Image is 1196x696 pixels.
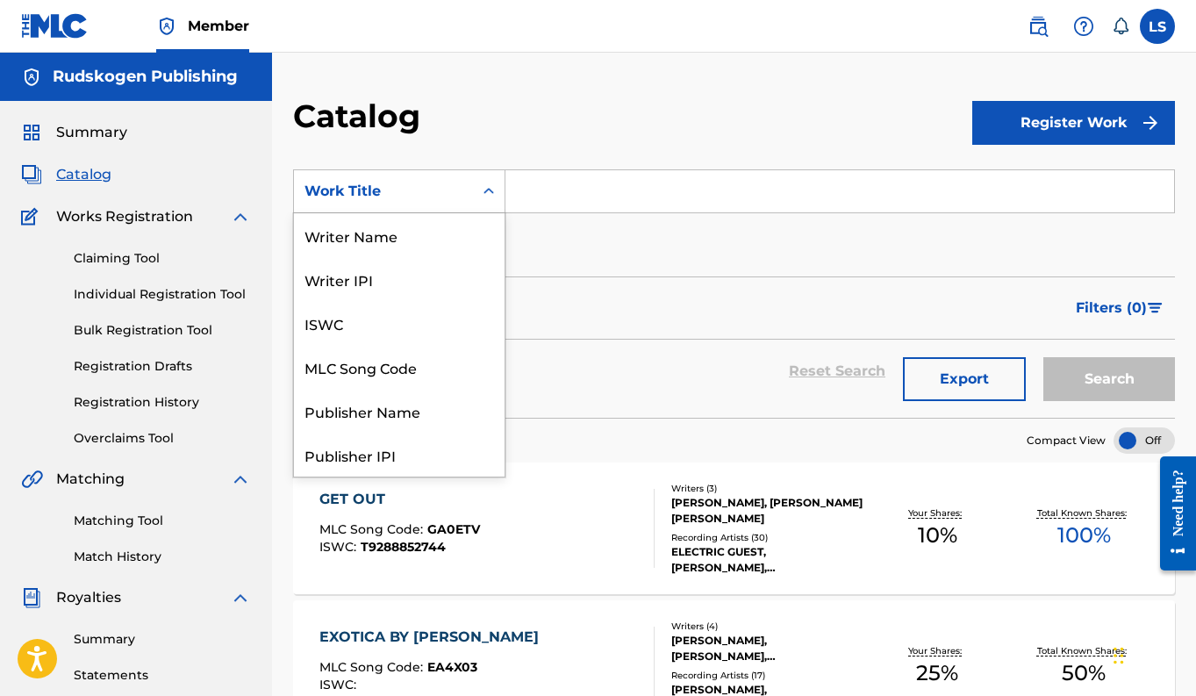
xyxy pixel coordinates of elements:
span: MLC Song Code : [319,659,427,675]
div: Writer Name [294,213,505,257]
h2: Catalog [293,97,429,136]
span: 25 % [916,657,958,689]
div: Writers ( 4 ) [671,620,864,633]
a: Bulk Registration Tool [74,321,251,340]
span: ISWC : [319,677,361,692]
p: Total Known Shares: [1037,506,1131,520]
p: Your Shares: [908,506,966,520]
div: MLC Song Code [294,345,505,389]
span: Filters ( 0 ) [1076,298,1147,319]
iframe: Chat Widget [1108,612,1196,696]
div: Recording Artists ( 30 ) [671,531,864,544]
span: Royalties [56,587,121,608]
div: Drag [1114,629,1124,682]
img: expand [230,469,251,490]
span: Matching [56,469,125,490]
a: Summary [74,630,251,649]
img: help [1073,16,1094,37]
a: Claiming Tool [74,249,251,268]
span: ISWC : [319,539,361,555]
span: EA4X03 [427,659,477,675]
img: Top Rightsholder [156,16,177,37]
span: Works Registration [56,206,193,227]
span: T9288852744 [361,539,446,555]
img: Summary [21,122,42,143]
div: Publisher Name [294,389,505,433]
iframe: Resource Center [1147,443,1196,585]
div: Publisher IPI [294,433,505,477]
a: SummarySummary [21,122,127,143]
img: Accounts [21,67,42,88]
div: ISWC [294,301,505,345]
div: [PERSON_NAME], [PERSON_NAME], [PERSON_NAME], [PERSON_NAME] [671,633,864,664]
span: Compact View [1027,433,1106,448]
span: Summary [56,122,127,143]
img: search [1028,16,1049,37]
img: MLC Logo [21,13,89,39]
a: Individual Registration Tool [74,285,251,304]
p: Your Shares: [908,644,966,657]
a: Registration History [74,393,251,412]
div: ELECTRIC GUEST, [PERSON_NAME], [PERSON_NAME], ELECTRIC GUEST, ELECTRIC GUEST, ELECTRIC GUEST, ELE... [671,544,864,576]
div: Recording Artists ( 17 ) [671,669,864,682]
span: 10 % [918,520,957,551]
div: EXOTICA BY [PERSON_NAME] [319,627,548,648]
a: Matching Tool [74,512,251,530]
img: filter [1148,303,1163,313]
a: Registration Drafts [74,357,251,376]
span: Catalog [56,164,111,185]
img: expand [230,206,251,227]
span: 100 % [1057,520,1111,551]
button: Export [903,357,1026,401]
a: Overclaims Tool [74,429,251,448]
a: Public Search [1021,9,1056,44]
button: Filters (0) [1065,286,1175,330]
div: Writer IPI [294,257,505,301]
div: Writers ( 3 ) [671,482,864,495]
div: Work Title [304,181,462,202]
img: Matching [21,469,43,490]
form: Search Form [293,169,1175,418]
span: MLC Song Code : [319,521,427,537]
img: f7272a7cc735f4ea7f67.svg [1140,112,1161,133]
img: Royalties [21,587,42,608]
a: Statements [74,666,251,685]
span: GA0ETV [427,521,480,537]
p: Total Known Shares: [1037,644,1131,657]
a: Match History [74,548,251,566]
span: 50 % [1062,657,1106,689]
img: Catalog [21,164,42,185]
a: GET OUTMLC Song Code:GA0ETVISWC:T9288852744Writers (3)[PERSON_NAME], [PERSON_NAME] [PERSON_NAME]R... [293,463,1175,594]
button: Register Work [972,101,1175,145]
div: GET OUT [319,489,480,510]
div: Help [1066,9,1101,44]
div: [PERSON_NAME], [PERSON_NAME] [PERSON_NAME] [671,495,864,527]
div: Notifications [1112,18,1129,35]
a: CatalogCatalog [21,164,111,185]
img: Works Registration [21,206,44,227]
div: User Menu [1140,9,1175,44]
h5: Rudskogen Publishing [53,67,238,87]
img: expand [230,587,251,608]
span: Member [188,16,249,36]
